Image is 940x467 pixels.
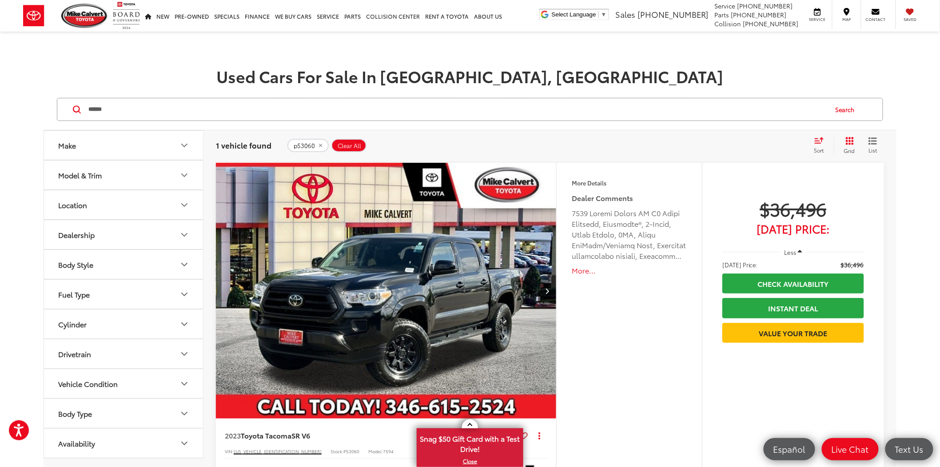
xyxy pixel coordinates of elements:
[572,266,686,276] button: More...
[834,137,862,154] button: Grid View
[383,448,394,455] span: 7594
[737,1,793,10] span: [PHONE_NUMBER]
[179,378,190,389] div: Vehicle Condition
[368,448,383,455] span: Model:
[715,1,736,10] span: Service
[572,180,686,186] h4: More Details
[44,369,204,398] button: Vehicle ConditionVehicle Condition
[58,439,95,447] div: Availability
[331,448,343,455] span: Stock:
[722,274,864,294] a: Check Availability
[179,438,190,449] div: Availability
[900,16,920,22] span: Saved
[769,443,810,455] span: Español
[58,290,90,298] div: Fuel Type
[58,409,92,418] div: Body Type
[338,142,361,149] span: Clear All
[44,190,204,219] button: LocationLocation
[225,448,234,455] span: VIN:
[844,147,855,154] span: Grid
[722,224,864,233] span: [DATE] Price:
[615,8,635,20] span: Sales
[731,10,787,19] span: [PHONE_NUMBER]
[827,98,868,121] button: Search
[722,298,864,318] a: Instant Deal
[538,432,540,439] span: dropdown dots
[722,323,864,343] a: Value Your Trade
[572,193,686,203] h5: Dealer Comments
[885,438,933,460] a: Text Us
[44,310,204,338] button: CylinderCylinder
[215,163,557,419] img: 2023 Toyota Tacoma SR V6
[179,408,190,419] div: Body Type
[538,275,556,306] button: Next image
[291,430,310,440] span: SR V6
[294,142,315,149] span: p53060
[552,11,596,18] span: Select Language
[837,16,856,22] span: Map
[552,11,607,18] a: Select Language​
[179,229,190,240] div: Dealership
[44,161,204,189] button: Model & TrimModel & Trim
[780,244,807,260] button: Less
[215,163,557,419] a: 2023 Toyota Tacoma SR V62023 Toyota Tacoma SR V62023 Toyota Tacoma SR V62023 Toyota Tacoma SR V6
[866,16,886,22] span: Contact
[891,443,928,455] span: Text Us
[343,448,359,455] span: P53060
[179,349,190,359] div: Drivetrain
[418,429,522,456] span: Snag $50 Gift Card with a Test Drive!
[241,430,291,440] span: Toyota Tacoma
[814,146,824,154] span: Sort
[572,208,686,261] div: 7539 Loremi Dolors AM C0 Adipi Elitsedd, Eiusmodte®, 2-Incid, Utlab Etdolo, 0MA, Aliqu EniMadm/Ve...
[44,399,204,428] button: Body TypeBody Type
[58,379,118,388] div: Vehicle Condition
[715,19,741,28] span: Collision
[179,170,190,181] div: Model & Trim
[862,137,884,154] button: List View
[58,320,87,328] div: Cylinder
[722,260,758,269] span: [DATE] Price:
[637,8,709,20] span: [PHONE_NUMBER]
[601,11,607,18] span: ▼
[179,319,190,330] div: Cylinder
[216,140,271,150] span: 1 vehicle found
[88,99,827,120] input: Search by Make, Model, or Keyword
[44,429,204,458] button: AvailabilityAvailability
[44,131,204,160] button: MakeMake
[179,140,190,151] div: Make
[287,139,329,152] button: remove p53060
[822,438,879,460] a: Live Chat
[58,201,87,209] div: Location
[44,250,204,279] button: Body StyleBody Style
[44,220,204,249] button: DealershipDealership
[785,248,797,256] span: Less
[215,163,557,419] div: 2023 Toyota Tacoma SR V6 0
[179,200,190,210] div: Location
[715,10,729,19] span: Parts
[44,339,204,368] button: DrivetrainDrivetrain
[58,350,91,358] div: Drivetrain
[808,16,828,22] span: Service
[743,19,799,28] span: [PHONE_NUMBER]
[827,443,873,455] span: Live Chat
[810,137,834,154] button: Select sort value
[61,4,108,28] img: Mike Calvert Toyota
[868,146,877,154] span: List
[764,438,815,460] a: Español
[225,430,241,440] span: 2023
[841,260,864,269] span: $36,496
[179,259,190,270] div: Body Style
[532,427,547,443] button: Actions
[331,139,366,152] button: Clear All
[58,230,95,239] div: Dealership
[179,289,190,300] div: Fuel Type
[58,141,76,149] div: Make
[722,197,864,220] span: $36,496
[44,280,204,309] button: Fuel TypeFuel Type
[234,448,322,455] span: [US_VEHICLE_IDENTIFICATION_NUMBER]
[58,260,93,269] div: Body Style
[225,431,517,440] a: 2023Toyota TacomaSR V6
[58,171,102,179] div: Model & Trim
